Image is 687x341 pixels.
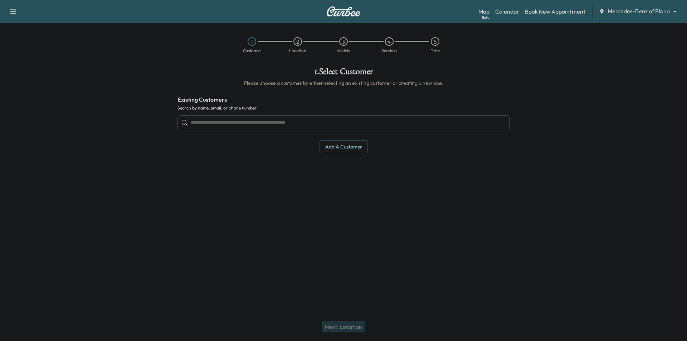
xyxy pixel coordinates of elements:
a: MapBeta [478,7,489,16]
div: Services [381,49,397,53]
div: Date [430,49,440,53]
img: Curbee Logo [326,6,361,16]
div: 3 [339,37,348,46]
h6: Please choose a customer by either selecting an existing customer or creating a new one. [177,79,510,87]
span: Mercedes-Benz of Plano [608,7,670,15]
div: 5 [431,37,439,46]
h1: 1 . Select Customer [177,67,510,79]
button: Add a customer [320,140,368,154]
div: Location [289,49,306,53]
div: Customer [243,49,261,53]
label: Search by name, email, or phone number [177,105,510,111]
a: Book New Appointment [525,7,585,16]
h4: Existing Customers [177,95,510,104]
div: Beta [482,15,489,20]
div: 4 [385,37,394,46]
div: 2 [293,37,302,46]
div: Vehicle [337,49,350,53]
div: 1 [248,37,256,46]
a: Calendar [495,7,519,16]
